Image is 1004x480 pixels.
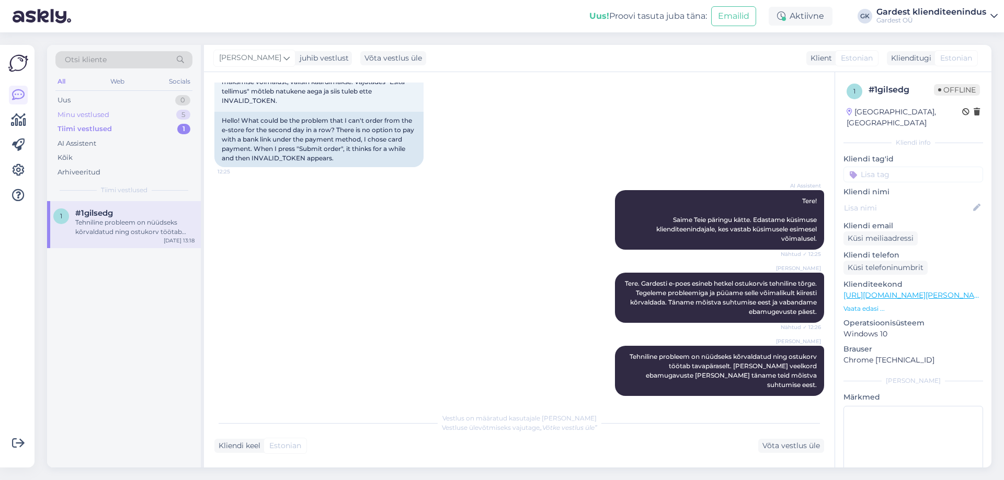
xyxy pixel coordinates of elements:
[781,323,821,331] span: Nähtud ✓ 12:26
[887,53,931,64] div: Klienditugi
[876,8,986,16] div: Gardest klienditeenindus
[167,75,192,88] div: Socials
[843,154,983,165] p: Kliendi tag'id
[843,392,983,403] p: Märkmed
[776,264,821,272] span: [PERSON_NAME]
[60,212,62,220] span: 1
[858,9,872,24] div: GK
[175,95,190,106] div: 0
[589,10,707,22] div: Proovi tasuta juba täna:
[75,218,195,237] div: Tehniline probleem on nüüdseks kõrvaldatud ning ostukorv töötab tavapäraselt. [PERSON_NAME] veelk...
[843,376,983,385] div: [PERSON_NAME]
[442,424,597,431] span: Vestluse ülevõtmiseks vajutage
[75,208,113,218] span: #1gilsedg
[781,250,821,258] span: Nähtud ✓ 12:25
[869,84,934,96] div: # 1gilsedg
[58,138,96,149] div: AI Assistent
[843,344,983,355] p: Brauser
[177,124,190,134] div: 1
[843,167,983,182] input: Lisa tag
[847,107,962,128] div: [GEOGRAPHIC_DATA], [GEOGRAPHIC_DATA]
[540,424,597,431] i: „Võtke vestlus üle”
[101,185,147,195] span: Tiimi vestlused
[843,290,988,300] a: [URL][DOMAIN_NAME][PERSON_NAME]
[934,84,980,96] span: Offline
[806,53,832,64] div: Klient
[214,112,424,167] div: Hello! What could be the problem that I can't order from the e-store for the second day in a row?...
[843,304,983,313] p: Vaata edasi ...
[176,110,190,120] div: 5
[843,329,983,339] p: Windows 10
[843,261,928,275] div: Küsi telefoninumbrit
[442,414,597,422] span: Vestlus on määratud kasutajale [PERSON_NAME]
[776,337,821,345] span: [PERSON_NAME]
[269,440,301,451] span: Estonian
[843,250,983,261] p: Kliendi telefon
[65,54,107,65] span: Otsi kliente
[58,110,109,120] div: Minu vestlused
[656,197,818,242] span: Tere! Saime Teie päringu kätte. Edastame küsimuse klienditeenindajale, kes vastab küsimusele esim...
[843,279,983,290] p: Klienditeekond
[58,167,100,178] div: Arhiveeritud
[782,396,821,404] span: 13:18
[782,182,821,190] span: AI Assistent
[843,231,918,245] div: Küsi meiliaadressi
[769,7,832,26] div: Aktiivne
[843,138,983,147] div: Kliendi info
[164,237,195,244] div: [DATE] 13:18
[214,440,260,451] div: Kliendi keel
[843,355,983,366] p: Chrome [TECHNICAL_ID]
[58,124,112,134] div: Tiimi vestlused
[55,75,67,88] div: All
[853,87,855,95] span: 1
[8,53,28,73] img: Askly Logo
[940,53,972,64] span: Estonian
[360,51,426,65] div: Võta vestlus üle
[843,186,983,197] p: Kliendi nimi
[844,202,971,214] input: Lisa nimi
[711,6,756,26] button: Emailid
[843,318,983,329] p: Operatsioonisüsteem
[876,8,998,25] a: Gardest klienditeenindusGardest OÜ
[758,439,824,453] div: Võta vestlus üle
[108,75,127,88] div: Web
[841,53,873,64] span: Estonian
[843,220,983,231] p: Kliendi email
[876,16,986,25] div: Gardest OÜ
[295,53,349,64] div: juhib vestlust
[219,52,281,64] span: [PERSON_NAME]
[58,153,73,163] div: Kõik
[625,279,818,315] span: Tere. Gardesti e-poes esineb hetkel ostukorvis tehniline tõrge. Tegeleme probleemiga ja püüame se...
[218,168,257,175] span: 12:25
[630,353,818,389] span: Tehniline probleem on nüüdseks kõrvaldatud ning ostukorv töötab tavapäraselt. [PERSON_NAME] veelk...
[589,11,609,21] b: Uus!
[58,95,71,106] div: Uus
